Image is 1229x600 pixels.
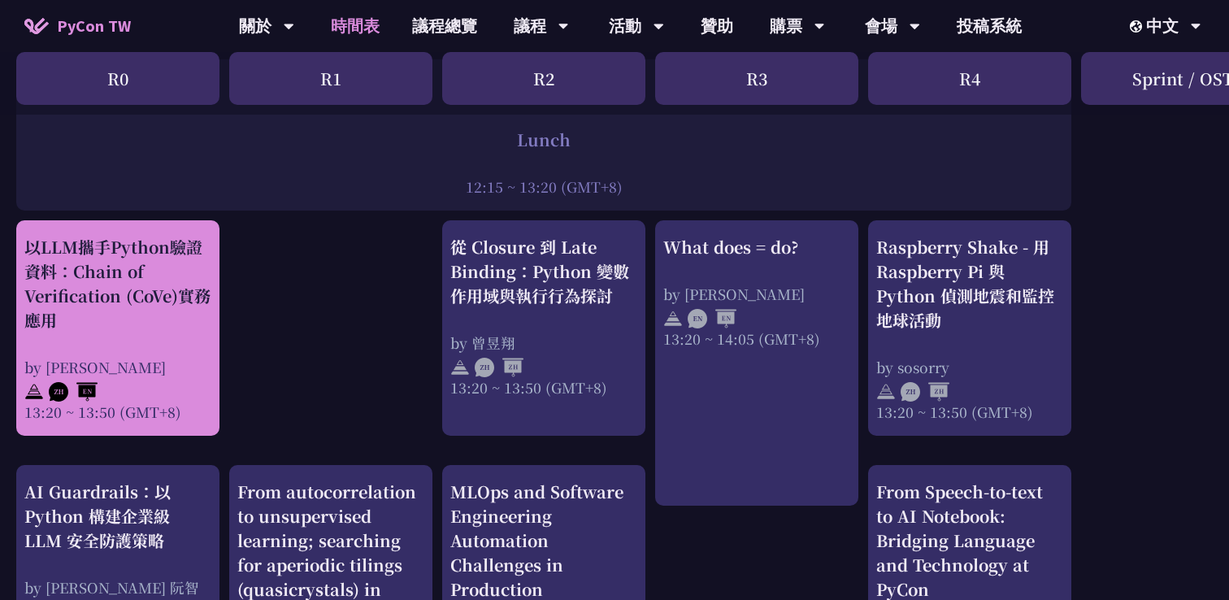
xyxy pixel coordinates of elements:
[24,402,211,422] div: 13:20 ~ 13:50 (GMT+8)
[901,382,949,402] img: ZHZH.38617ef.svg
[24,18,49,34] img: Home icon of PyCon TW 2025
[663,235,850,491] a: What does = do? by [PERSON_NAME] 13:20 ~ 14:05 (GMT+8)
[24,357,211,377] div: by [PERSON_NAME]
[475,358,523,377] img: ZHZH.38617ef.svg
[876,357,1063,377] div: by sosorry
[663,235,850,259] div: What does = do?
[442,52,645,105] div: R2
[24,480,211,553] div: AI Guardrails：以 Python 構建企業級 LLM 安全防護策略
[876,235,1063,422] a: Raspberry Shake - 用 Raspberry Pi 與 Python 偵測地震和監控地球活動 by sosorry 13:20 ~ 13:50 (GMT+8)
[8,6,147,46] a: PyCon TW
[57,14,131,38] span: PyCon TW
[655,52,858,105] div: R3
[16,52,219,105] div: R0
[876,235,1063,333] div: Raspberry Shake - 用 Raspberry Pi 與 Python 偵測地震和監控地球活動
[688,309,736,328] img: ENEN.5a408d1.svg
[229,52,432,105] div: R1
[876,382,896,402] img: svg+xml;base64,PHN2ZyB4bWxucz0iaHR0cDovL3d3dy53My5vcmcvMjAwMC9zdmciIHdpZHRoPSIyNCIgaGVpZ2h0PSIyNC...
[450,235,637,422] a: 從 Closure 到 Late Binding：Python 變數作用域與執行行為探討 by 曾昱翔 13:20 ~ 13:50 (GMT+8)
[1130,20,1146,33] img: Locale Icon
[868,52,1071,105] div: R4
[24,235,211,333] div: 以LLM攜手Python驗證資料：Chain of Verification (CoVe)實務應用
[450,333,637,353] div: by 曾昱翔
[663,284,850,304] div: by [PERSON_NAME]
[450,358,470,377] img: svg+xml;base64,PHN2ZyB4bWxucz0iaHR0cDovL3d3dy53My5vcmcvMjAwMC9zdmciIHdpZHRoPSIyNCIgaGVpZ2h0PSIyNC...
[876,402,1063,422] div: 13:20 ~ 13:50 (GMT+8)
[663,328,850,349] div: 13:20 ~ 14:05 (GMT+8)
[24,382,44,402] img: svg+xml;base64,PHN2ZyB4bWxucz0iaHR0cDovL3d3dy53My5vcmcvMjAwMC9zdmciIHdpZHRoPSIyNCIgaGVpZ2h0PSIyNC...
[450,377,637,398] div: 13:20 ~ 13:50 (GMT+8)
[663,309,683,328] img: svg+xml;base64,PHN2ZyB4bWxucz0iaHR0cDovL3d3dy53My5vcmcvMjAwMC9zdmciIHdpZHRoPSIyNCIgaGVpZ2h0PSIyNC...
[24,176,1063,197] div: 12:15 ~ 13:20 (GMT+8)
[24,235,211,422] a: 以LLM攜手Python驗證資料：Chain of Verification (CoVe)實務應用 by [PERSON_NAME] 13:20 ~ 13:50 (GMT+8)
[450,235,637,308] div: 從 Closure 到 Late Binding：Python 變數作用域與執行行為探討
[49,382,98,402] img: ZHEN.371966e.svg
[24,128,1063,152] div: Lunch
